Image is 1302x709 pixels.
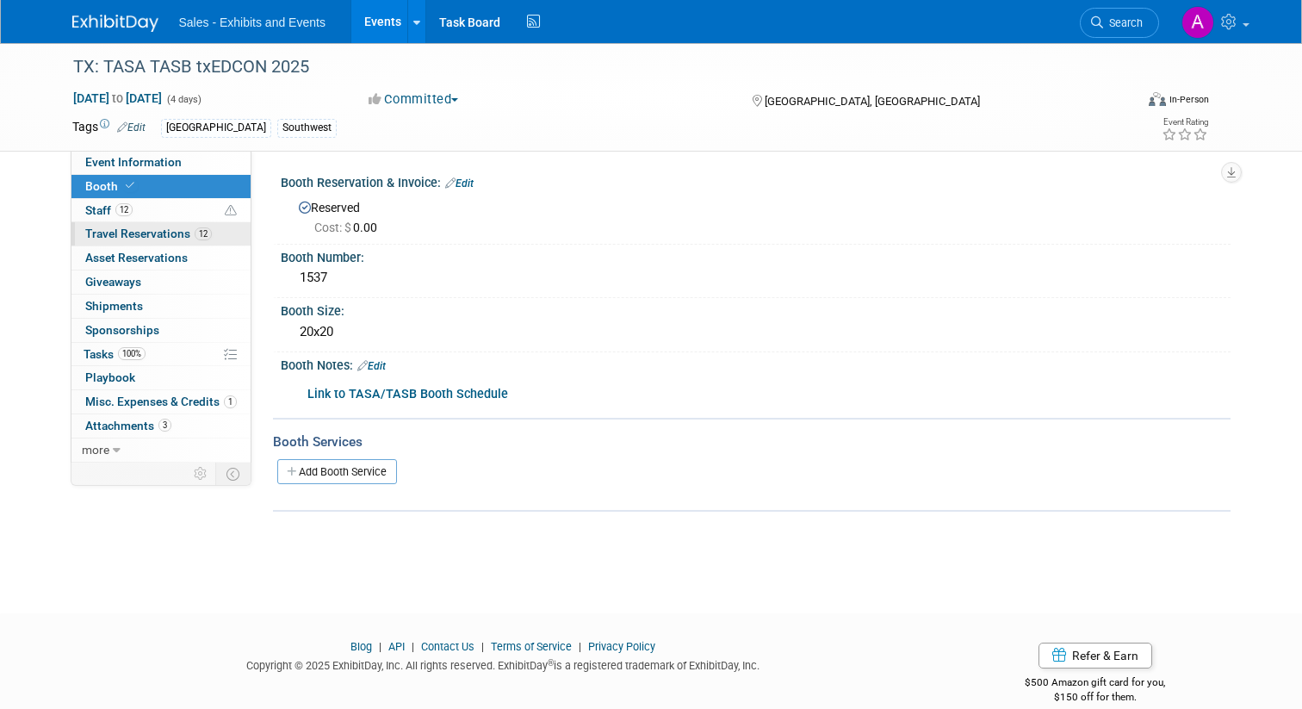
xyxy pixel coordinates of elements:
[85,275,141,289] span: Giveaways
[71,151,251,174] a: Event Information
[357,360,386,372] a: Edit
[960,690,1231,705] div: $150 off for them.
[294,195,1218,236] div: Reserved
[407,640,418,653] span: |
[186,463,216,485] td: Personalize Event Tab Strip
[1181,6,1214,39] img: Ale Gonzalez
[71,246,251,270] a: Asset Reservations
[72,90,163,106] span: [DATE] [DATE]
[71,343,251,366] a: Tasks100%
[765,95,980,108] span: [GEOGRAPHIC_DATA], [GEOGRAPHIC_DATA]
[1169,93,1209,106] div: In-Person
[85,395,237,408] span: Misc. Expenses & Credits
[588,640,655,653] a: Privacy Policy
[314,221,384,234] span: 0.00
[225,203,237,219] span: Potential Scheduling Conflict -- at least one attendee is tagged in another overlapping event.
[294,264,1218,291] div: 1537
[161,119,271,137] div: [GEOGRAPHIC_DATA]
[421,640,474,653] a: Contact Us
[85,179,138,193] span: Booth
[363,90,465,109] button: Committed
[548,658,554,668] sup: ®
[71,295,251,318] a: Shipments
[281,170,1231,192] div: Booth Reservation & Invoice:
[158,419,171,432] span: 3
[281,352,1231,375] div: Booth Notes:
[82,443,109,457] span: more
[1041,90,1209,115] div: Event Format
[72,118,146,138] td: Tags
[67,52,1113,83] div: TX: TASA TASB txEDCON 2025
[1038,643,1152,669] a: Refer & Earn
[388,640,405,653] a: API
[84,347,146,361] span: Tasks
[85,227,212,240] span: Travel Reservations
[71,199,251,222] a: Staff12
[85,299,143,313] span: Shipments
[71,366,251,389] a: Playbook
[118,347,146,360] span: 100%
[281,245,1231,266] div: Booth Number:
[71,175,251,198] a: Booth
[1080,8,1159,38] a: Search
[477,640,488,653] span: |
[85,203,133,217] span: Staff
[445,177,474,190] a: Edit
[277,119,337,137] div: Southwest
[115,203,133,216] span: 12
[215,463,251,485] td: Toggle Event Tabs
[71,438,251,462] a: more
[281,298,1231,320] div: Booth Size:
[71,319,251,342] a: Sponsorships
[224,395,237,408] span: 1
[165,94,201,105] span: (4 days)
[307,387,508,401] a: Link to TASA/TASB Booth Schedule
[314,221,353,234] span: Cost: $
[85,323,159,337] span: Sponsorships
[350,640,372,653] a: Blog
[109,91,126,105] span: to
[277,459,397,484] a: Add Booth Service
[1162,118,1208,127] div: Event Rating
[375,640,386,653] span: |
[72,654,934,674] div: Copyright © 2025 ExhibitDay, Inc. All rights reserved. ExhibitDay is a registered trademark of Ex...
[71,414,251,438] a: Attachments3
[1103,16,1143,29] span: Search
[195,227,212,240] span: 12
[491,640,572,653] a: Terms of Service
[117,121,146,134] a: Edit
[294,319,1218,345] div: 20x20
[71,390,251,414] a: Misc. Expenses & Credits1
[85,155,182,169] span: Event Information
[85,370,135,384] span: Playbook
[71,271,251,294] a: Giveaways
[574,640,586,653] span: |
[71,222,251,246] a: Travel Reservations12
[1149,92,1166,106] img: Format-Inperson.png
[72,15,158,32] img: ExhibitDay
[273,432,1231,451] div: Booth Services
[85,251,188,264] span: Asset Reservations
[126,181,134,190] i: Booth reservation complete
[179,16,325,29] span: Sales - Exhibits and Events
[85,419,171,432] span: Attachments
[960,664,1231,704] div: $500 Amazon gift card for you,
